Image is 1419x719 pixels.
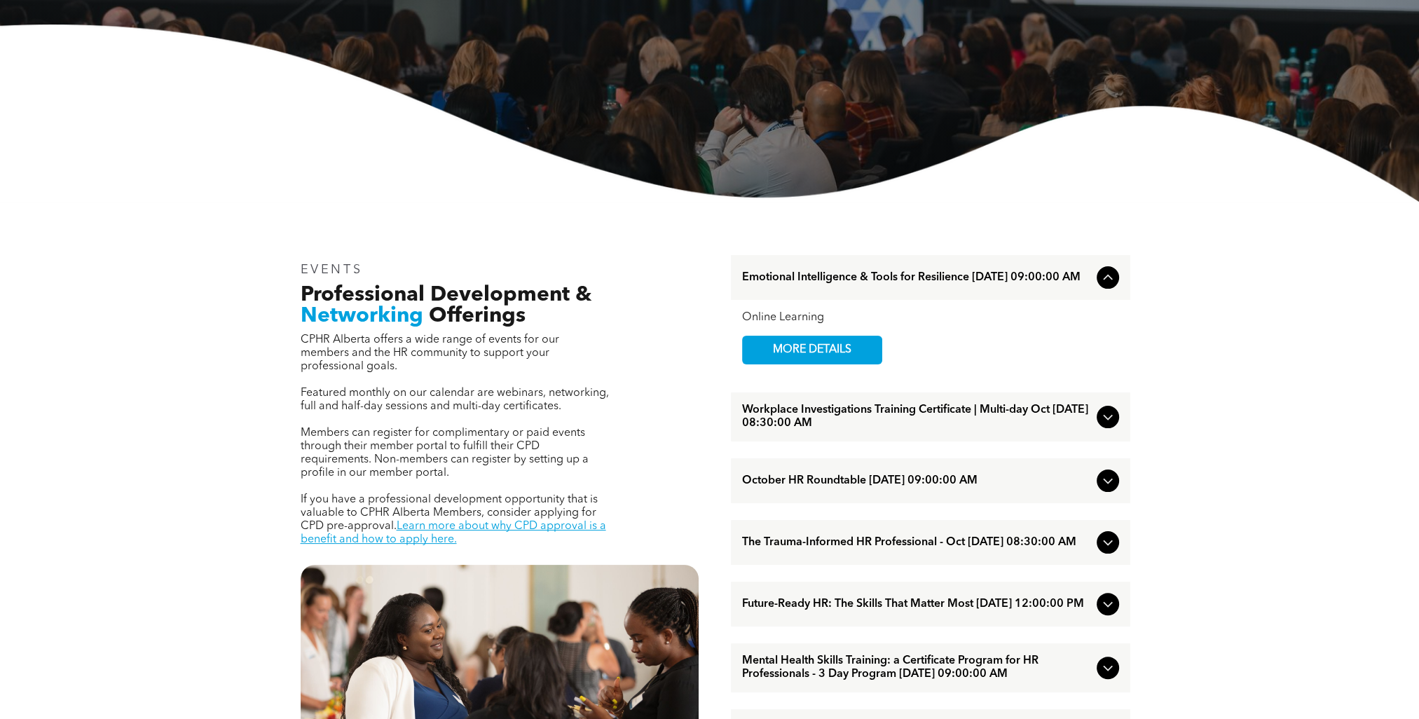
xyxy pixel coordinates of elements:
div: Online Learning [742,311,1119,324]
span: CPHR Alberta offers a wide range of events for our members and the HR community to support your p... [301,334,559,372]
span: Mental Health Skills Training: a Certificate Program for HR Professionals - 3 Day Program [DATE] ... [742,655,1091,681]
span: Emotional Intelligence & Tools for Resilience [DATE] 09:00:00 AM [742,271,1091,285]
span: EVENTS [301,263,363,276]
span: The Trauma-Informed HR Professional - Oct [DATE] 08:30:00 AM [742,536,1091,549]
span: Featured monthly on our calendar are webinars, networking, full and half-day sessions and multi-d... [301,388,609,412]
span: Members can register for complimentary or paid events through their member portal to fulfill thei... [301,427,589,479]
span: October HR Roundtable [DATE] 09:00:00 AM [742,474,1091,488]
span: Professional Development & [301,285,591,306]
span: Workplace Investigations Training Certificate | Multi-day Oct [DATE] 08:30:00 AM [742,404,1091,430]
span: Networking [301,306,423,327]
span: Offerings [429,306,526,327]
span: Future-Ready HR: The Skills That Matter Most [DATE] 12:00:00 PM [742,598,1091,611]
span: If you have a professional development opportunity that is valuable to CPHR Alberta Members, cons... [301,494,598,532]
a: Learn more about why CPD approval is a benefit and how to apply here. [301,521,606,545]
a: MORE DETAILS [742,336,882,364]
span: MORE DETAILS [757,336,868,364]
